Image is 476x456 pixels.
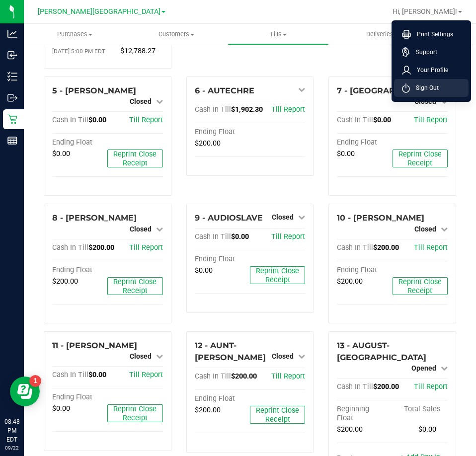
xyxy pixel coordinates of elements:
[7,72,17,81] inline-svg: Inventory
[130,97,152,105] span: Closed
[414,382,448,391] span: Till Report
[113,150,157,167] span: Reprint Close Receipt
[231,372,257,380] span: $200.00
[52,150,70,158] span: $0.00
[129,243,163,252] a: Till Report
[195,213,263,223] span: 9 - AUDIOSLAVE
[337,213,424,223] span: 10 - [PERSON_NAME]
[88,371,106,379] span: $0.00
[52,393,107,402] div: Ending Float
[88,116,106,124] span: $0.00
[195,86,254,95] span: 6 - AUTECHRE
[52,371,88,379] span: Cash In Till
[52,116,88,124] span: Cash In Till
[337,266,392,275] div: Ending Float
[393,150,448,167] button: Reprint Close Receipt
[414,116,448,124] a: Till Report
[130,352,152,360] span: Closed
[228,30,329,39] span: Tills
[373,243,399,252] span: $200.00
[38,7,160,16] span: [PERSON_NAME][GEOGRAPHIC_DATA]
[52,138,107,147] div: Ending Float
[120,47,156,55] span: $12,788.27
[7,50,17,60] inline-svg: Inbound
[195,232,231,241] span: Cash In Till
[231,105,263,114] span: $1,902.30
[195,372,231,380] span: Cash In Till
[256,406,299,424] span: Reprint Close Receipt
[52,86,136,95] span: 5 - [PERSON_NAME]
[195,128,250,137] div: Ending Float
[393,405,448,414] div: Total Sales
[195,105,231,114] span: Cash In Till
[337,405,392,423] div: Beginning Float
[4,444,19,452] p: 09/22
[337,341,426,362] span: 13 - AUGUST-[GEOGRAPHIC_DATA]
[271,372,305,380] a: Till Report
[113,405,157,422] span: Reprint Close Receipt
[195,255,250,264] div: Ending Float
[337,243,373,252] span: Cash In Till
[7,136,17,146] inline-svg: Reports
[398,278,442,295] span: Reprint Close Receipt
[107,404,162,422] button: Reprint Close Receipt
[7,93,17,103] inline-svg: Outbound
[52,243,88,252] span: Cash In Till
[414,243,448,252] a: Till Report
[113,278,157,295] span: Reprint Close Receipt
[393,277,448,295] button: Reprint Close Receipt
[414,225,436,233] span: Closed
[272,213,294,221] span: Closed
[411,65,448,75] span: Your Profile
[337,138,392,147] div: Ending Float
[394,79,469,97] li: Sign Out
[126,24,228,45] a: Customers
[337,425,363,434] span: $200.00
[418,425,436,434] span: $0.00
[373,382,399,391] span: $200.00
[410,47,437,57] span: Support
[126,30,227,39] span: Customers
[250,266,305,284] button: Reprint Close Receipt
[337,150,355,158] span: $0.00
[52,266,107,275] div: Ending Float
[130,225,152,233] span: Closed
[52,213,137,223] span: 8 - [PERSON_NAME]
[195,266,213,275] span: $0.00
[24,30,126,39] span: Purchases
[52,277,78,286] span: $200.00
[410,83,439,93] span: Sign Out
[337,277,363,286] span: $200.00
[329,24,431,45] a: Deliveries
[337,382,373,391] span: Cash In Till
[195,394,250,403] div: Ending Float
[195,341,266,362] span: 12 - AUNT-[PERSON_NAME]
[272,352,294,360] span: Closed
[195,406,221,414] span: $200.00
[231,232,249,241] span: $0.00
[373,116,391,124] span: $0.00
[337,86,439,95] span: 7 - [GEOGRAPHIC_DATA]
[228,24,329,45] a: Tills
[52,48,105,55] span: [DATE] 5:00 PM EDT
[129,116,163,124] a: Till Report
[402,47,465,57] a: Support
[29,375,41,387] iframe: Resource center unread badge
[195,139,221,148] span: $200.00
[107,277,162,295] button: Reprint Close Receipt
[4,417,19,444] p: 08:48 PM EDT
[129,371,163,379] a: Till Report
[52,341,137,350] span: 11 - [PERSON_NAME]
[24,24,126,45] a: Purchases
[271,232,305,241] a: Till Report
[271,105,305,114] a: Till Report
[88,243,114,252] span: $200.00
